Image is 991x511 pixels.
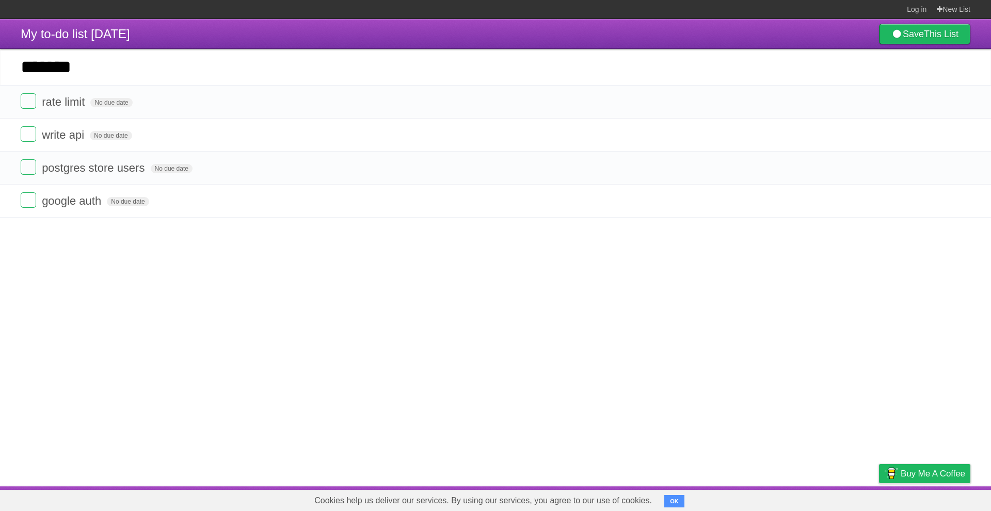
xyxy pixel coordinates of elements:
[879,24,970,44] a: SaveThis List
[21,192,36,208] label: Done
[21,93,36,109] label: Done
[742,489,763,508] a: About
[21,159,36,175] label: Done
[42,194,104,207] span: google auth
[866,489,892,508] a: Privacy
[107,197,149,206] span: No due date
[304,490,662,511] span: Cookies help us deliver our services. By using our services, you agree to our use of cookies.
[90,131,132,140] span: No due date
[901,465,965,483] span: Buy me a coffee
[776,489,818,508] a: Developers
[90,98,132,107] span: No due date
[905,489,970,508] a: Suggest a feature
[664,495,684,507] button: OK
[21,126,36,142] label: Done
[830,489,853,508] a: Terms
[924,29,958,39] b: This List
[21,27,130,41] span: My to-do list [DATE]
[884,465,898,482] img: Buy me a coffee
[42,128,87,141] span: write api
[42,95,87,108] span: rate limit
[42,161,147,174] span: postgres store users
[151,164,193,173] span: No due date
[879,464,970,483] a: Buy me a coffee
